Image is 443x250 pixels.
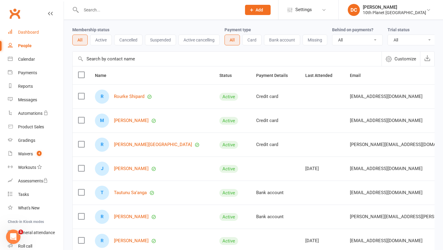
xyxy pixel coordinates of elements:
span: Customize [394,55,416,62]
div: Active [219,117,238,125]
div: Payments [18,70,37,75]
button: Customize [382,52,420,66]
a: [PERSON_NAME][GEOGRAPHIC_DATA] [114,142,192,147]
div: Gradings [18,138,35,143]
button: Payment Details [256,72,294,79]
span: [EMAIL_ADDRESS][DOMAIN_NAME] [350,235,423,246]
div: Automations [18,111,42,116]
a: Dashboard [8,26,64,39]
span: Last Attended [305,73,339,78]
div: Waivers [18,151,33,156]
div: Active [219,165,238,173]
div: Dashboard [18,30,39,35]
button: Missing [303,35,327,45]
button: Status [219,72,238,79]
label: Payment type [225,27,251,32]
div: Workouts [18,165,36,170]
div: Active [219,141,238,149]
button: Suspended [145,35,176,45]
a: [PERSON_NAME] [114,238,149,243]
a: Rourke Shipard [114,94,144,99]
button: Email [350,72,367,79]
a: Product Sales [8,120,64,134]
div: Reports [18,84,33,89]
div: Reece [95,138,109,152]
button: Active [90,35,112,45]
a: Workouts [8,161,64,174]
a: Tasks [8,188,64,201]
div: Active [219,93,238,101]
div: Calendar [18,57,35,62]
div: DC [348,4,360,16]
button: Last Attended [305,72,339,79]
div: Credit card [256,94,294,99]
span: Name [95,73,113,78]
span: Payment Details [256,73,294,78]
div: Assessments [18,178,48,183]
div: Bank account [256,190,294,195]
div: Active [219,189,238,197]
a: Payments [8,66,64,80]
div: General attendance [18,230,55,235]
span: Settings [295,3,312,17]
div: [DATE] [305,238,339,243]
a: Automations [8,107,64,120]
div: Jay [95,162,109,176]
div: Credit card [256,142,294,147]
a: [PERSON_NAME] [114,214,149,219]
a: Tautunu Sa’anga [114,190,147,195]
div: Bank account [256,214,294,219]
div: [DATE] [305,166,339,171]
div: Roll call [18,244,32,248]
label: Trial status [388,27,410,32]
button: Add [245,5,271,15]
div: Active [219,237,238,245]
span: 1 [18,230,23,234]
a: Assessments [8,174,64,188]
div: Credit card [256,118,294,123]
div: Product Sales [18,124,44,129]
span: [EMAIL_ADDRESS][DOMAIN_NAME] [350,115,423,126]
span: [EMAIL_ADDRESS][DOMAIN_NAME] [350,187,423,198]
span: Email [350,73,367,78]
div: Tasks [18,192,29,197]
button: Active cancelling [178,35,220,45]
a: Gradings [8,134,64,147]
label: Membership status [72,27,109,32]
a: Reports [8,80,64,93]
button: Name [95,72,113,79]
div: What's New [18,206,40,210]
div: [PERSON_NAME] [363,5,426,10]
a: Waivers 4 [8,147,64,161]
div: Tautunu [95,186,109,200]
div: People [18,43,32,48]
label: Behind on payments? [332,27,373,32]
div: Regan [95,234,109,248]
div: Mitchell [95,114,109,128]
button: Card [242,35,262,45]
button: Cancelled [114,35,143,45]
div: Ramon [95,210,109,224]
iframe: Intercom live chat [6,230,20,244]
div: 10th Planet [GEOGRAPHIC_DATA] [363,10,426,15]
a: Clubworx [7,6,22,21]
a: What's New [8,201,64,215]
button: All [72,35,88,45]
input: Search... [79,6,237,14]
span: Status [219,73,238,78]
a: [PERSON_NAME] [114,166,149,171]
a: Messages [8,93,64,107]
span: [EMAIL_ADDRESS][DOMAIN_NAME] [350,91,423,102]
div: Rourke [95,90,109,104]
a: People [8,39,64,53]
div: Messages [18,97,37,102]
a: [PERSON_NAME] [114,118,149,123]
input: Search by contact name [73,52,382,66]
a: General attendance kiosk mode [8,226,64,239]
a: Calendar [8,53,64,66]
button: Bank account [264,35,300,45]
button: All [225,35,240,45]
span: 4 [37,151,42,156]
div: Active [219,213,238,221]
span: Add [256,8,263,12]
